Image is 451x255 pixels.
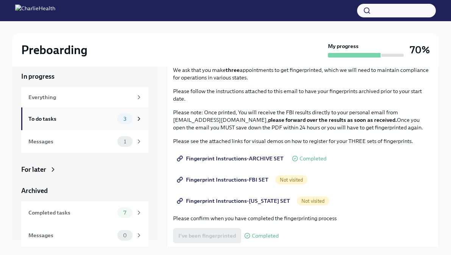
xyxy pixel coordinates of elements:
[173,151,289,166] a: Fingerprint Instructions-ARCHIVE SET
[328,42,359,50] strong: My progress
[21,87,148,107] a: Everything
[21,165,148,174] a: For later
[21,186,148,195] a: Archived
[173,109,432,131] p: Please note: Once printed, You will receive the FBI results directly to your personal email from ...
[119,233,131,238] span: 0
[28,115,114,123] div: To do tasks
[21,130,148,153] a: Messages1
[268,117,397,123] strong: please forward over the results as soon as received.
[178,197,290,205] span: Fingerprint Instructions-[US_STATE] SET
[275,177,307,183] span: Not visited
[28,208,114,217] div: Completed tasks
[28,93,133,101] div: Everything
[21,201,148,224] a: Completed tasks7
[28,137,114,146] div: Messages
[173,172,274,187] a: Fingerprint Instructions-FBI SET
[178,155,284,162] span: Fingerprint Instructions-ARCHIVE SET
[21,165,46,174] div: For later
[119,139,131,145] span: 1
[119,210,131,216] span: 7
[173,66,432,81] p: We ask that you make appointments to get fingerprinted, which we will need to maintain compliance...
[252,233,279,239] span: Completed
[21,42,87,58] h2: Preboarding
[28,231,114,239] div: Messages
[173,193,295,208] a: Fingerprint Instructions-[US_STATE] SET
[119,116,131,122] span: 3
[173,215,432,222] p: Please confirm when you have completed the fingerprinting process
[21,224,148,247] a: Messages0
[173,137,432,145] p: Please see the attached links for visual demos on how to register for your THREE sets of fingerpr...
[226,67,240,73] strong: three
[178,176,268,183] span: Fingerprint Instructions-FBI SET
[15,5,55,17] img: CharlieHealth
[21,107,148,130] a: To do tasks3
[21,72,148,81] a: In progress
[173,87,432,103] p: Please follow the instructions attached to this email to have your fingerprints archived prior to...
[300,156,326,162] span: Completed
[410,43,430,57] h3: 70%
[297,198,329,204] span: Not visited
